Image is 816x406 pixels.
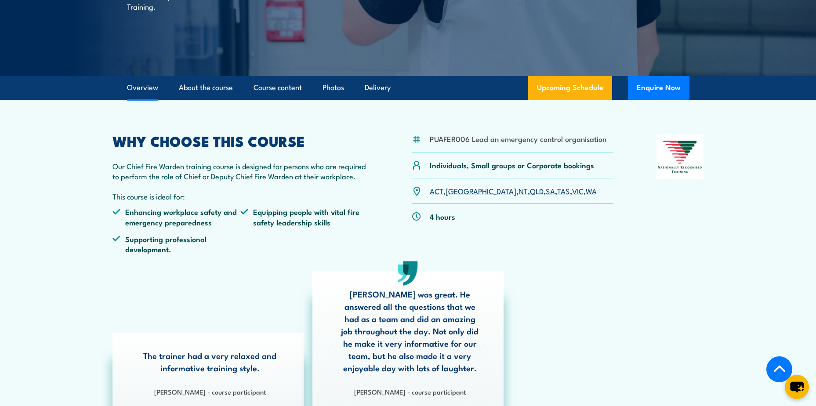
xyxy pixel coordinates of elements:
a: About the course [179,76,233,99]
a: Photos [323,76,344,99]
h2: WHY CHOOSE THIS COURSE [112,134,369,147]
a: [GEOGRAPHIC_DATA] [446,185,516,196]
li: PUAFER006 Lead an emergency control organisation [430,134,606,144]
a: Course content [254,76,302,99]
a: TAS [557,185,570,196]
p: [PERSON_NAME] was great. He answered all the questions that we had as a team and did an amazing j... [338,288,482,374]
li: Supporting professional development. [112,234,241,254]
a: NT [519,185,528,196]
a: SA [546,185,555,196]
a: ACT [430,185,443,196]
p: , , , , , , , [430,186,597,196]
p: This course is ideal for: [112,191,369,201]
a: QLD [530,185,544,196]
li: Equipping people with vital fire safety leadership skills [240,207,369,227]
p: The trainer had a very relaxed and informative training style. [138,349,282,374]
a: WA [586,185,597,196]
p: 4 hours [430,211,455,221]
li: Enhancing workplace safety and emergency preparedness [112,207,241,227]
a: VIC [572,185,584,196]
strong: [PERSON_NAME] - course participant [354,387,466,396]
a: Delivery [365,76,391,99]
strong: [PERSON_NAME] - course participant [154,387,266,396]
button: chat-button [785,375,809,399]
a: Upcoming Schedule [528,76,612,100]
a: Overview [127,76,158,99]
img: Nationally Recognised Training logo. [656,134,704,179]
p: Individuals, Small groups or Corporate bookings [430,160,594,170]
p: Our Chief Fire Warden training course is designed for persons who are required to perform the rol... [112,161,369,181]
button: Enquire Now [628,76,689,100]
